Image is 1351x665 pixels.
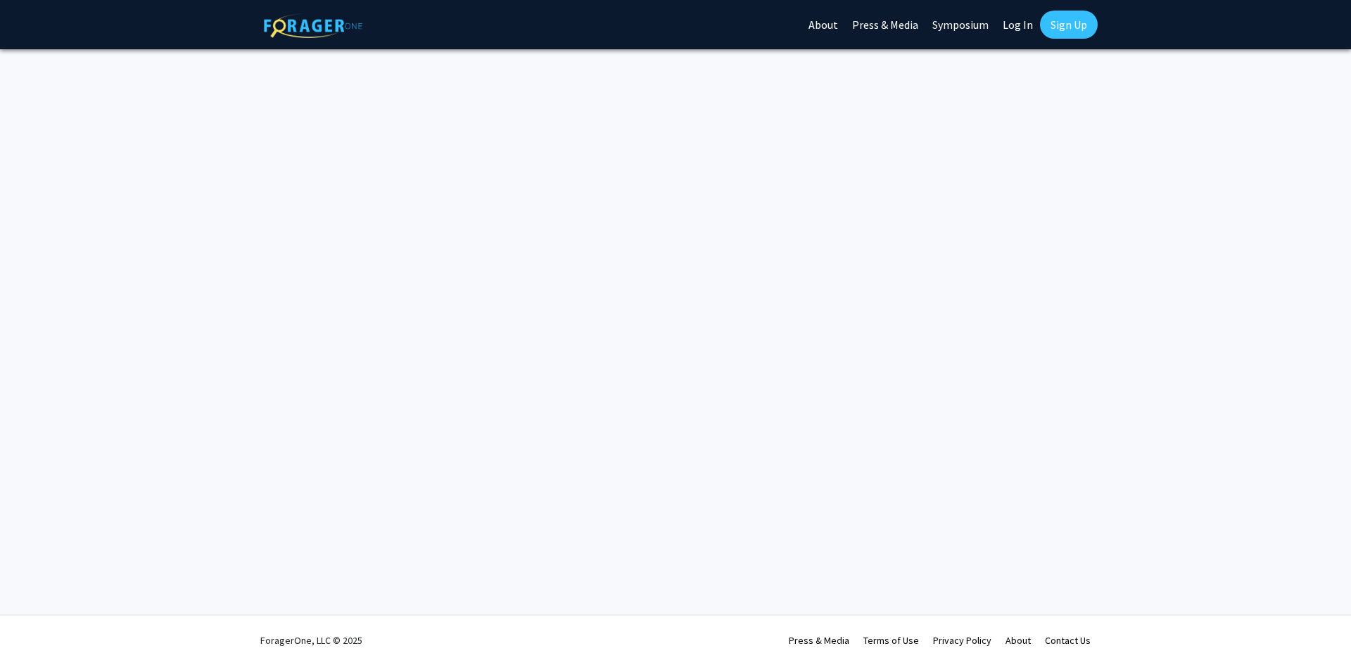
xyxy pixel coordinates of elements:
[260,616,362,665] div: ForagerOne, LLC © 2025
[1006,634,1031,647] a: About
[789,634,849,647] a: Press & Media
[264,13,362,38] img: ForagerOne Logo
[933,634,991,647] a: Privacy Policy
[1040,11,1098,39] a: Sign Up
[1045,634,1091,647] a: Contact Us
[863,634,919,647] a: Terms of Use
